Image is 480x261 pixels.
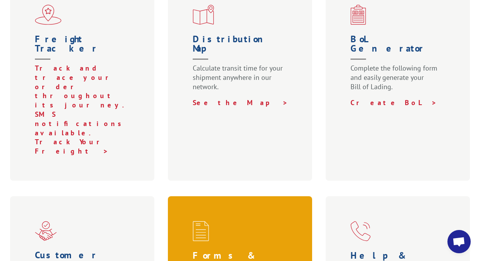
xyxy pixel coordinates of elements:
[447,230,471,253] div: Open chat
[351,5,366,25] img: xgs-icon-bo-l-generator-red
[35,5,62,25] img: xgs-icon-flagship-distribution-model-red
[35,35,133,64] h1: Freight Tracker
[351,64,448,98] p: Complete the following form and easily generate your Bill of Lading.
[351,35,448,64] h1: BoL Generator
[351,221,371,241] img: xgs-icon-help-and-support-red
[351,98,437,107] a: Create BoL >
[35,64,133,137] p: Track and trace your order throughout its journey. SMS notifications available.
[193,35,290,64] h1: Distribution Map
[193,5,214,25] img: xgs-icon-distribution-map-red
[35,221,57,241] img: xgs-icon-partner-red (1)
[193,64,290,98] p: Calculate transit time for your shipment anywhere in our network.
[35,137,111,156] a: Track Your Freight >
[193,98,288,107] a: See the Map >
[193,221,209,241] img: xgs-icon-credit-financing-forms-red
[35,35,133,137] a: Freight Tracker Track and trace your order throughout its journey. SMS notifications available.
